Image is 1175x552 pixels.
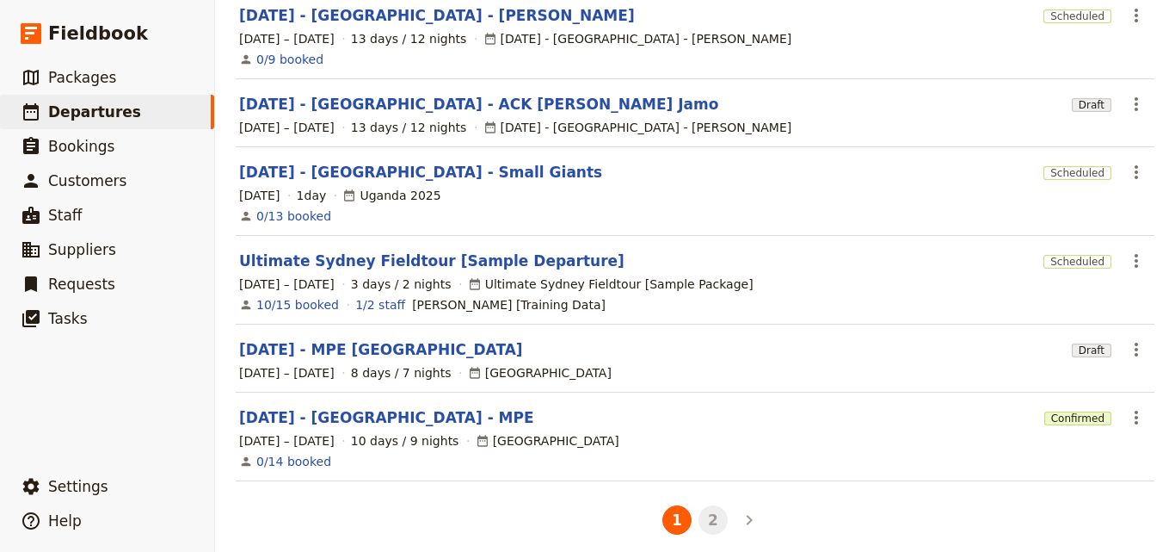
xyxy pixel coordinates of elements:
span: [DATE] – [DATE] [239,276,335,293]
a: Ultimate Sydney Fieldtour [Sample Departure] [239,251,624,271]
a: View the bookings for this departure [256,51,323,68]
span: Draft [1072,344,1111,357]
div: Ultimate Sydney Fieldtour [Sample Package] [468,276,754,293]
span: [DATE] – [DATE] [239,119,335,136]
span: Scheduled [1043,255,1111,269]
a: View the bookings for this departure [256,208,331,225]
span: Suppliers [48,241,116,258]
button: Actions [1122,335,1151,364]
span: Scheduled [1043,9,1111,23]
button: Next [735,505,764,535]
span: Fieldbook [48,21,148,47]
a: [DATE] - [GEOGRAPHIC_DATA] - [PERSON_NAME] [239,5,635,26]
span: Help [48,512,82,530]
a: [DATE] - [GEOGRAPHIC_DATA] - Small Giants [239,162,602,183]
span: [DATE] – [DATE] [239,30,335,47]
span: Michael Scott [Training Data] [412,296,606,313]
span: Bookings [48,138,114,155]
span: 3 days / 2 nights [351,276,452,293]
button: Actions [1122,246,1151,276]
span: [DATE] [239,187,280,204]
span: Scheduled [1043,166,1111,180]
button: Actions [1122,158,1151,187]
div: [GEOGRAPHIC_DATA] [468,364,612,381]
button: 2 [698,505,728,535]
span: 1 day [297,187,327,204]
button: 1 [662,505,692,535]
span: Requests [48,276,115,293]
a: [DATE] - [GEOGRAPHIC_DATA] - MPE [239,407,534,428]
a: [DATE] - MPE [GEOGRAPHIC_DATA] [239,339,523,360]
a: View the bookings for this departure [256,296,339,313]
a: View the bookings for this departure [256,453,331,470]
span: 13 days / 12 nights [351,119,467,136]
span: Draft [1072,98,1111,112]
div: [GEOGRAPHIC_DATA] [476,432,619,450]
ul: Pagination [623,502,767,538]
span: [DATE] – [DATE] [239,432,335,450]
span: 8 days / 7 nights [351,364,452,381]
span: 13 days / 12 nights [351,30,467,47]
span: Departures [48,103,141,121]
div: [DATE] - [GEOGRAPHIC_DATA] - [PERSON_NAME] [483,30,792,47]
span: 10 days / 9 nights [351,432,459,450]
span: Tasks [48,310,88,327]
button: Actions [1122,90,1151,119]
span: Customers [48,172,126,189]
span: Confirmed [1044,412,1111,425]
span: Settings [48,478,108,495]
button: Actions [1122,403,1151,432]
div: [DATE] - [GEOGRAPHIC_DATA] - [PERSON_NAME] [483,119,792,136]
button: Actions [1122,1,1151,30]
a: [DATE] - [GEOGRAPHIC_DATA] - ACK [PERSON_NAME] Jamo [239,94,718,115]
span: Packages [48,69,116,86]
a: 1/2 staff [355,296,405,313]
span: [DATE] – [DATE] [239,364,335,381]
span: Staff [48,207,83,224]
div: Uganda 2025 [342,187,440,204]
